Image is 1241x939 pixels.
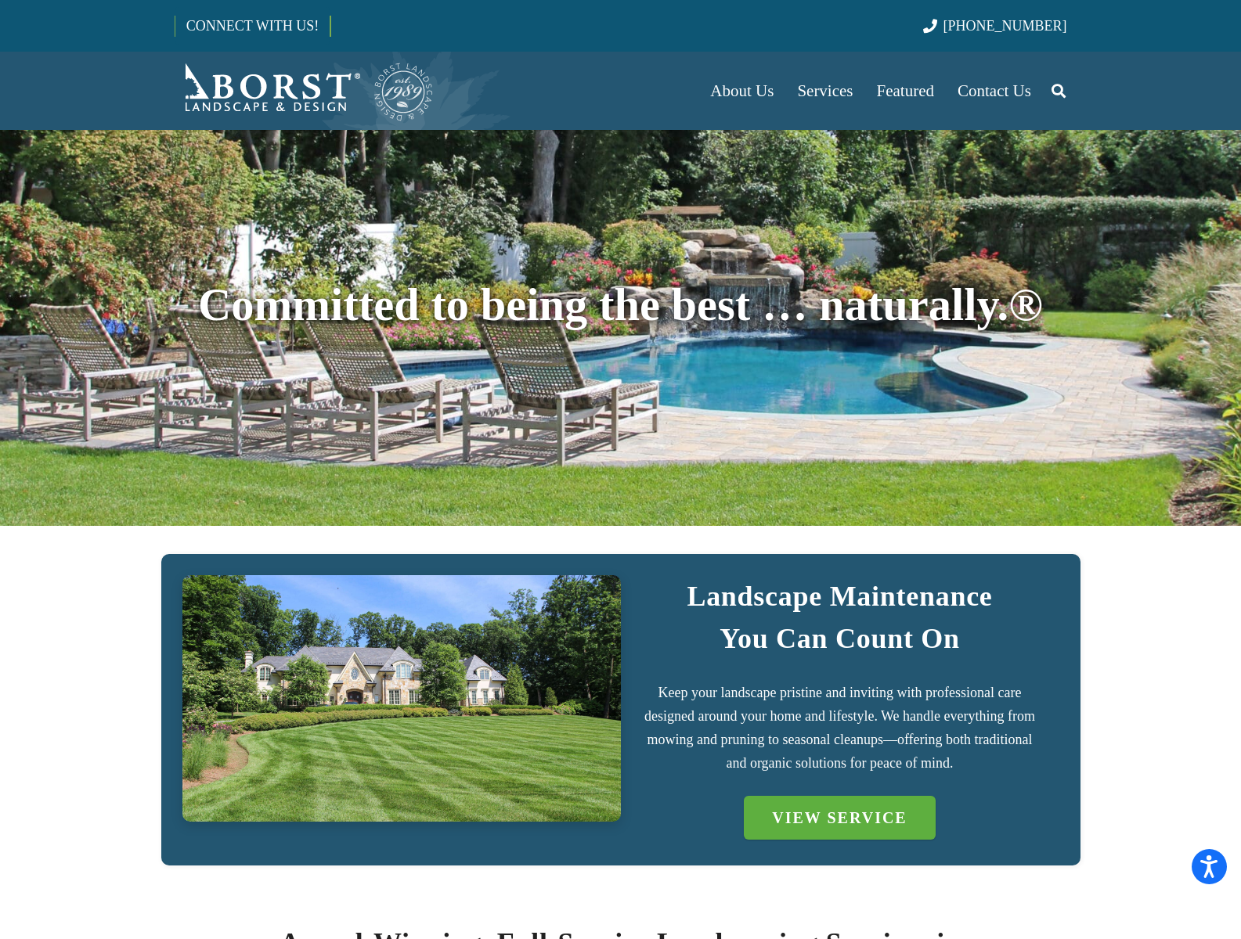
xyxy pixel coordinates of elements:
[797,81,853,100] span: Services
[1043,71,1074,110] a: Search
[198,279,1043,330] span: Committed to being the best … naturally.®
[182,575,621,822] a: IMG_7723 (1)
[698,52,785,130] a: About Us
[644,685,1035,771] span: Keep your landscape pristine and inviting with professional care designed around your home and li...
[710,81,774,100] span: About Us
[720,623,960,654] strong: You Can Count On
[785,52,864,130] a: Services
[958,81,1031,100] span: Contact Us
[175,7,330,45] a: CONNECT WITH US!
[744,796,935,840] a: VIEW SERVICE
[687,581,992,612] strong: Landscape Maintenance
[946,52,1043,130] a: Contact Us
[923,18,1066,34] a: [PHONE_NUMBER]
[943,18,1067,34] span: [PHONE_NUMBER]
[175,59,435,122] a: Borst-Logo
[865,52,946,130] a: Featured
[877,81,934,100] span: Featured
